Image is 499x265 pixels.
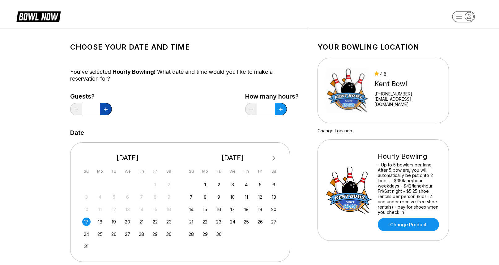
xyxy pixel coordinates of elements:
[326,167,372,214] img: Hourly Bowling
[110,230,118,238] div: Choose Tuesday, August 26th, 2025
[242,167,250,175] div: Th
[110,218,118,226] div: Choose Tuesday, August 19th, 2025
[318,43,449,51] h1: Your bowling location
[110,193,118,201] div: Not available Tuesday, August 5th, 2025
[270,218,278,226] div: Choose Saturday, September 27th, 2025
[137,167,146,175] div: Th
[374,80,441,88] div: Kent Bowl
[70,43,299,51] h1: Choose your Date and time
[201,180,209,189] div: Choose Monday, September 1st, 2025
[82,218,91,226] div: Choose Sunday, August 17th, 2025
[96,193,104,201] div: Not available Monday, August 4th, 2025
[201,193,209,201] div: Choose Monday, September 8th, 2025
[270,193,278,201] div: Choose Saturday, September 13th, 2025
[215,205,223,214] div: Choose Tuesday, September 16th, 2025
[165,230,173,238] div: Choose Saturday, August 30th, 2025
[378,162,441,215] div: - Up to 5 bowlers per lane. After 5 bowlers, you will automatically be put onto 2 lanes. - $35/la...
[82,193,91,201] div: Not available Sunday, August 3rd, 2025
[215,180,223,189] div: Choose Tuesday, September 2nd, 2025
[318,128,352,133] a: Change Location
[151,205,159,214] div: Not available Friday, August 15th, 2025
[110,167,118,175] div: Tu
[242,218,250,226] div: Choose Thursday, September 25th, 2025
[215,230,223,238] div: Choose Tuesday, September 30th, 2025
[228,180,237,189] div: Choose Wednesday, September 3rd, 2025
[326,67,369,114] img: Kent Bowl
[201,205,209,214] div: Choose Monday, September 15th, 2025
[269,153,279,163] button: Next Month
[151,167,159,175] div: Fr
[215,193,223,201] div: Choose Tuesday, September 9th, 2025
[70,93,112,100] label: Guests?
[201,167,209,175] div: Mo
[187,218,195,226] div: Choose Sunday, September 21st, 2025
[165,193,173,201] div: Not available Saturday, August 9th, 2025
[82,167,91,175] div: Su
[70,68,299,82] div: You’ve selected ! What date and time would you like to make a reservation for?
[228,193,237,201] div: Choose Wednesday, September 10th, 2025
[242,205,250,214] div: Choose Thursday, September 18th, 2025
[378,152,441,161] div: Hourly Bowling
[123,193,132,201] div: Not available Wednesday, August 6th, 2025
[82,230,91,238] div: Choose Sunday, August 24th, 2025
[123,167,132,175] div: We
[201,230,209,238] div: Choose Monday, September 29th, 2025
[151,218,159,226] div: Choose Friday, August 22nd, 2025
[137,193,146,201] div: Not available Thursday, August 7th, 2025
[242,180,250,189] div: Choose Thursday, September 4th, 2025
[187,193,195,201] div: Choose Sunday, September 7th, 2025
[201,218,209,226] div: Choose Monday, September 22nd, 2025
[96,167,104,175] div: Mo
[185,154,281,162] div: [DATE]
[187,205,195,214] div: Choose Sunday, September 14th, 2025
[270,180,278,189] div: Choose Saturday, September 6th, 2025
[187,167,195,175] div: Su
[113,68,154,75] span: Hourly Bowling
[256,167,264,175] div: Fr
[151,193,159,201] div: Not available Friday, August 8th, 2025
[123,230,132,238] div: Choose Wednesday, August 27th, 2025
[228,205,237,214] div: Choose Wednesday, September 17th, 2025
[256,218,264,226] div: Choose Friday, September 26th, 2025
[256,180,264,189] div: Choose Friday, September 5th, 2025
[82,205,91,214] div: Not available Sunday, August 10th, 2025
[96,230,104,238] div: Choose Monday, August 25th, 2025
[137,218,146,226] div: Choose Thursday, August 21st, 2025
[186,180,279,238] div: month 2025-09
[256,205,264,214] div: Choose Friday, September 19th, 2025
[165,167,173,175] div: Sa
[82,242,91,250] div: Choose Sunday, August 31st, 2025
[245,93,299,100] label: How many hours?
[215,218,223,226] div: Choose Tuesday, September 23rd, 2025
[242,193,250,201] div: Choose Thursday, September 11th, 2025
[137,230,146,238] div: Choose Thursday, August 28th, 2025
[378,218,439,231] a: Change Product
[215,167,223,175] div: Tu
[110,205,118,214] div: Not available Tuesday, August 12th, 2025
[165,180,173,189] div: Not available Saturday, August 2nd, 2025
[165,218,173,226] div: Choose Saturday, August 23rd, 2025
[256,193,264,201] div: Choose Friday, September 12th, 2025
[228,218,237,226] div: Choose Wednesday, September 24th, 2025
[70,129,84,136] label: Date
[374,71,441,77] div: 4.8
[123,218,132,226] div: Choose Wednesday, August 20th, 2025
[151,230,159,238] div: Choose Friday, August 29th, 2025
[270,167,278,175] div: Sa
[270,205,278,214] div: Choose Saturday, September 20th, 2025
[81,180,174,251] div: month 2025-08
[187,230,195,238] div: Choose Sunday, September 28th, 2025
[151,180,159,189] div: Not available Friday, August 1st, 2025
[228,167,237,175] div: We
[96,218,104,226] div: Choose Monday, August 18th, 2025
[137,205,146,214] div: Not available Thursday, August 14th, 2025
[96,205,104,214] div: Not available Monday, August 11th, 2025
[165,205,173,214] div: Not available Saturday, August 16th, 2025
[374,91,441,96] div: [PHONE_NUMBER]
[80,154,176,162] div: [DATE]
[123,205,132,214] div: Not available Wednesday, August 13th, 2025
[374,96,441,107] a: [EMAIL_ADDRESS][DOMAIN_NAME]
